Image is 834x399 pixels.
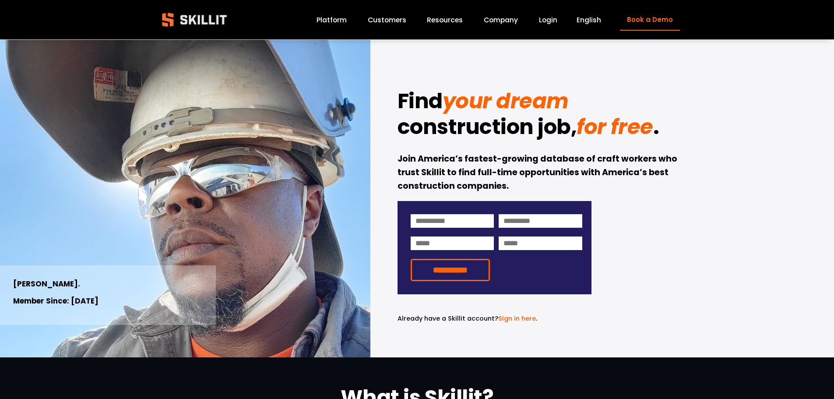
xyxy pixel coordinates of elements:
em: for free [577,112,653,141]
a: Login [539,14,557,26]
span: Resources [427,15,463,25]
a: Customers [368,14,406,26]
strong: Join America’s fastest-growing database of craft workers who trust Skillit to find full-time oppo... [398,153,679,191]
strong: Member Since: [DATE] [13,296,99,306]
a: Platform [317,14,347,26]
strong: Find [398,86,443,116]
span: English [577,15,601,25]
strong: [PERSON_NAME]. [13,279,80,289]
strong: . [653,112,659,141]
a: Sign in here [498,314,536,323]
a: folder dropdown [427,14,463,26]
a: Company [484,14,518,26]
em: your dream [443,86,569,116]
div: language picker [577,14,601,26]
p: . [398,314,591,324]
strong: construction job, [398,112,577,141]
img: Skillit [155,7,234,33]
a: Book a Demo [620,9,679,31]
span: Already have a Skillit account? [398,314,498,323]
